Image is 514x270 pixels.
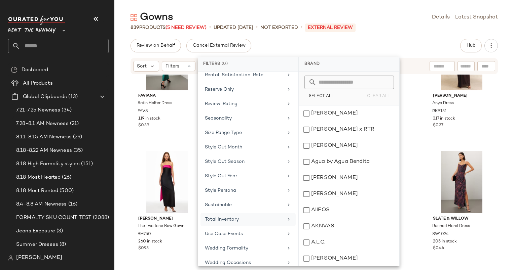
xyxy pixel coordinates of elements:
[91,214,109,222] span: (2088)
[205,86,283,93] div: Reserve Only
[138,116,160,122] span: 119 in stock
[16,187,58,195] span: 8.18 Most Rented
[131,11,173,24] div: Gowns
[209,24,211,32] span: •
[131,39,181,52] button: Review on Behalf
[192,43,245,48] span: Cancel External Review
[8,255,13,261] img: svg%3e
[61,174,71,181] span: (26)
[299,57,399,72] div: Brand
[205,173,283,180] div: Style Out Year
[80,160,93,168] span: (151)
[23,93,67,101] span: Global Clipboards
[205,115,283,122] div: Seasonality
[205,230,283,237] div: Use Case Events
[214,24,253,31] p: updated [DATE]
[433,116,455,122] span: 317 in stock
[136,43,175,48] span: Review on Behalf
[138,123,149,129] span: $0.39
[308,94,334,99] span: Select All
[58,187,74,195] span: (500)
[23,80,53,87] span: All Products
[432,13,450,21] a: Details
[138,245,149,252] span: $0.95
[205,187,283,194] div: Style Persona
[16,174,61,181] span: 8.18 Most Hearted
[138,108,148,115] span: FAV8
[58,241,66,249] span: (8)
[133,151,201,213] img: BM750.jpg
[16,227,55,235] span: Jeans Exposure
[138,93,195,99] span: FAVIANA
[205,158,283,165] div: Style Out Season
[433,93,490,99] span: [PERSON_NAME]
[22,66,48,74] span: Dashboard
[60,106,72,114] span: (34)
[455,13,498,21] a: Latest Snapshot
[466,43,476,48] span: Hub
[304,92,338,101] button: Select All
[205,144,283,151] div: Style Out Month
[138,216,195,222] span: [PERSON_NAME]
[72,133,82,141] span: (29)
[16,120,69,128] span: 7.28-8.1 AM Newness
[432,100,454,106] span: Anya Dress
[138,231,151,237] span: BM750
[131,24,207,31] div: Products
[260,24,298,31] p: Not Exported
[433,216,490,222] span: Slate & Willow
[433,123,443,129] span: $0.37
[69,120,79,128] span: (21)
[8,23,56,35] span: Rent the Runway
[16,106,60,114] span: 7.21-7.25 Newness
[166,63,179,70] span: Filters
[432,231,449,237] span: SW1024
[205,259,283,266] div: Wedding Occasions
[305,24,356,32] p: External REVIEW
[205,201,283,209] div: Sustainable
[205,100,283,107] div: Review-Rating
[138,223,184,229] span: The Two Tone Bow Gown
[205,216,283,223] div: Total Inventory
[67,200,78,208] span: (16)
[55,227,63,235] span: (3)
[433,239,457,245] span: 205 in stock
[460,39,482,52] button: Hub
[205,129,283,136] div: Size Range Type
[137,63,147,70] span: Sort
[72,147,83,154] span: (35)
[428,151,495,213] img: SW1024.jpg
[131,25,139,30] span: 839
[131,14,137,21] img: svg%3e
[16,254,62,262] span: [PERSON_NAME]
[16,160,80,168] span: 8.18 High Formality styles
[301,24,302,32] span: •
[67,93,78,101] span: (13)
[205,72,283,79] div: Rental-Satisfaction-Rate
[11,66,17,73] img: svg%3e
[16,214,91,222] span: FORMALTY SKU COUNT TEST
[186,39,251,52] button: Cancel External Review
[433,245,444,252] span: $0.44
[205,245,283,252] div: Wedding Formality
[16,147,72,154] span: 8.18-8.22 AM Newness
[166,25,207,30] span: (5 Need Review)
[16,241,58,249] span: Summer Dresses
[256,24,258,32] span: •
[222,61,228,67] span: (0)
[198,57,298,72] div: Filters
[138,239,162,245] span: 260 in stock
[8,15,65,25] img: cfy_white_logo.C9jOOHJF.svg
[432,108,447,115] span: RKB151
[432,223,470,229] span: Ruched Floral Dress
[16,133,72,141] span: 8.11-8.15 AM Newness
[16,200,67,208] span: 8.4-8.8 AM Newness
[138,100,172,106] span: Satin Halter Dress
